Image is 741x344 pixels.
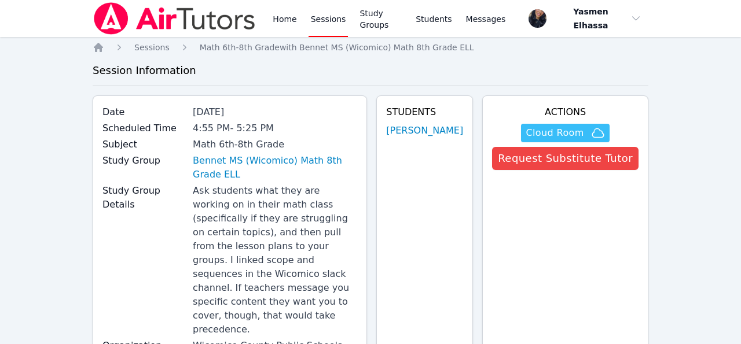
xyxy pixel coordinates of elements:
[466,13,506,25] span: Messages
[93,62,648,79] h3: Session Information
[193,121,357,135] div: 4:55 PM - 5:25 PM
[492,105,639,119] h4: Actions
[526,126,584,140] span: Cloud Room
[134,43,170,52] span: Sessions
[386,124,463,138] a: [PERSON_NAME]
[193,184,357,336] div: Ask students what they are working on in their math class (specifically if they are struggling on...
[102,154,186,168] label: Study Group
[102,121,186,135] label: Scheduled Time
[102,184,186,212] label: Study Group Details
[93,2,256,35] img: Air Tutors
[102,105,186,119] label: Date
[200,43,474,52] span: Math 6th-8th Grade with Bennet MS (Wicomico) Math 8th Grade ELL
[193,154,357,182] a: Bennet MS (Wicomico) Math 8th Grade ELL
[521,124,609,142] button: Cloud Room
[93,42,648,53] nav: Breadcrumb
[386,105,463,119] h4: Students
[200,42,474,53] a: Math 6th-8th Gradewith Bennet MS (Wicomico) Math 8th Grade ELL
[492,147,639,170] button: Request Substitute Tutor
[102,138,186,151] label: Subject
[134,42,170,53] a: Sessions
[193,105,357,119] div: [DATE]
[193,138,357,151] div: Math 6th-8th Grade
